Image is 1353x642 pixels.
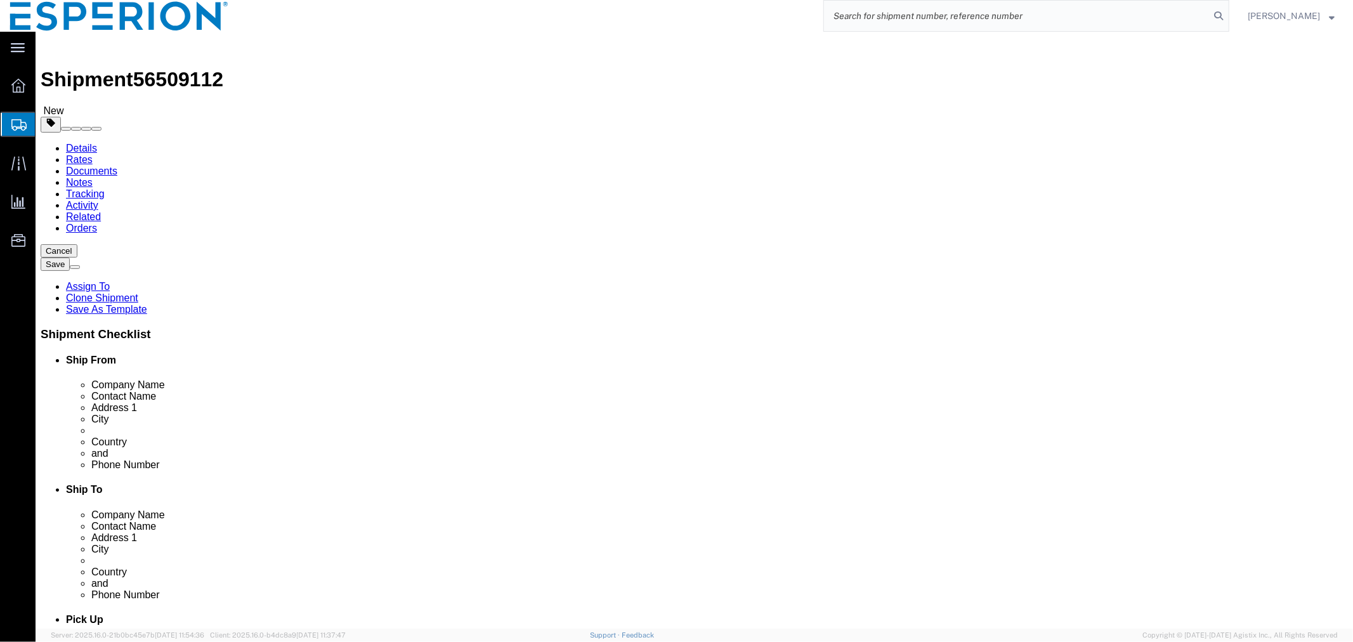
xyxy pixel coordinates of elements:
span: [DATE] 11:37:47 [296,631,346,639]
span: Server: 2025.16.0-21b0bc45e7b [51,631,204,639]
button: [PERSON_NAME] [1247,8,1335,23]
iframe: FS Legacy Container [36,32,1353,629]
input: Search for shipment number, reference number [824,1,1210,31]
span: [DATE] 11:54:36 [155,631,204,639]
span: Alexandra Breaux [1248,9,1320,23]
span: Client: 2025.16.0-b4dc8a9 [210,631,346,639]
a: Feedback [622,631,654,639]
span: Copyright © [DATE]-[DATE] Agistix Inc., All Rights Reserved [1142,630,1338,641]
a: Support [590,631,622,639]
